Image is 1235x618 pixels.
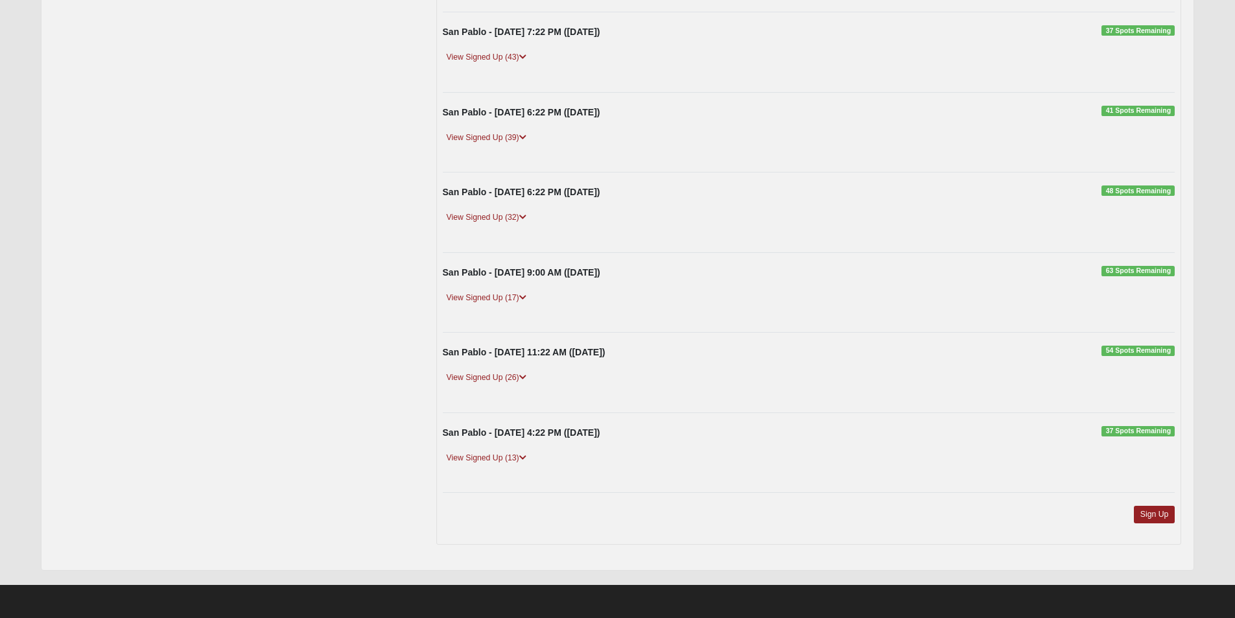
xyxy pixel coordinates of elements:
[443,347,606,357] strong: San Pablo - [DATE] 11:22 AM ([DATE])
[1101,25,1175,36] span: 37 Spots Remaining
[443,187,600,197] strong: San Pablo - [DATE] 6:22 PM ([DATE])
[443,51,530,64] a: View Signed Up (43)
[443,27,600,37] strong: San Pablo - [DATE] 7:22 PM ([DATE])
[443,371,530,385] a: View Signed Up (26)
[1101,266,1175,276] span: 63 Spots Remaining
[1101,106,1175,116] span: 41 Spots Remaining
[443,451,530,465] a: View Signed Up (13)
[443,211,530,224] a: View Signed Up (32)
[1101,426,1175,436] span: 37 Spots Remaining
[443,267,600,278] strong: San Pablo - [DATE] 9:00 AM ([DATE])
[1134,506,1175,523] a: Sign Up
[443,291,530,305] a: View Signed Up (17)
[443,107,600,117] strong: San Pablo - [DATE] 6:22 PM ([DATE])
[443,131,530,145] a: View Signed Up (39)
[443,427,600,438] strong: San Pablo - [DATE] 4:22 PM ([DATE])
[1101,346,1175,356] span: 54 Spots Remaining
[1101,185,1175,196] span: 48 Spots Remaining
